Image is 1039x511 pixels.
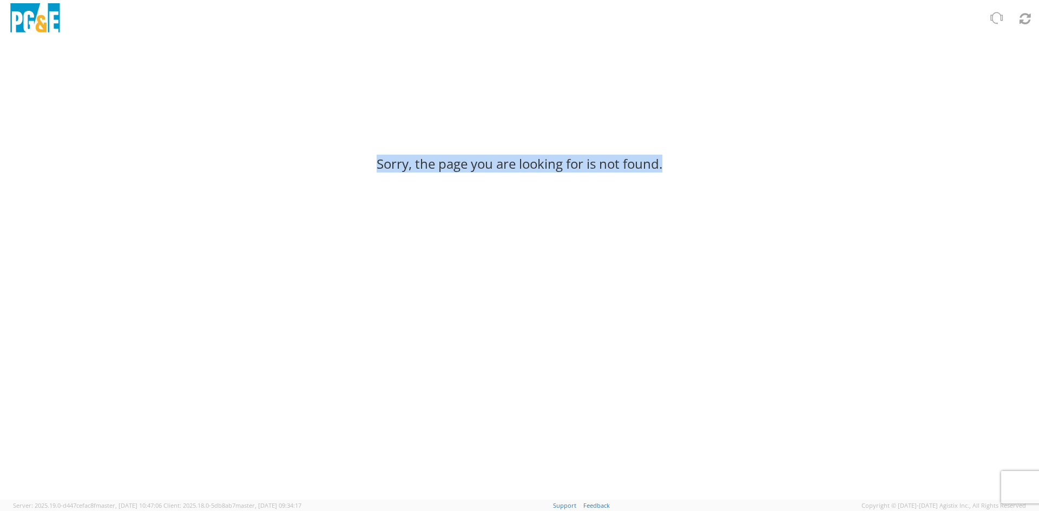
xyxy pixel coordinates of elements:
span: Server: 2025.19.0-d447cefac8f [13,501,162,509]
span: Client: 2025.18.0-5db8ab7 [163,501,301,509]
span: Copyright © [DATE]-[DATE] Agistix Inc., All Rights Reserved [862,501,1026,510]
a: Feedback [583,501,610,509]
span: master, [DATE] 09:34:17 [235,501,301,509]
h3: Sorry, the page you are looking for is not found. [377,157,662,171]
img: pge-logo-06675f144f4cfa6a6814.png [8,3,62,35]
span: master, [DATE] 10:47:06 [96,501,162,509]
a: Support [553,501,576,509]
